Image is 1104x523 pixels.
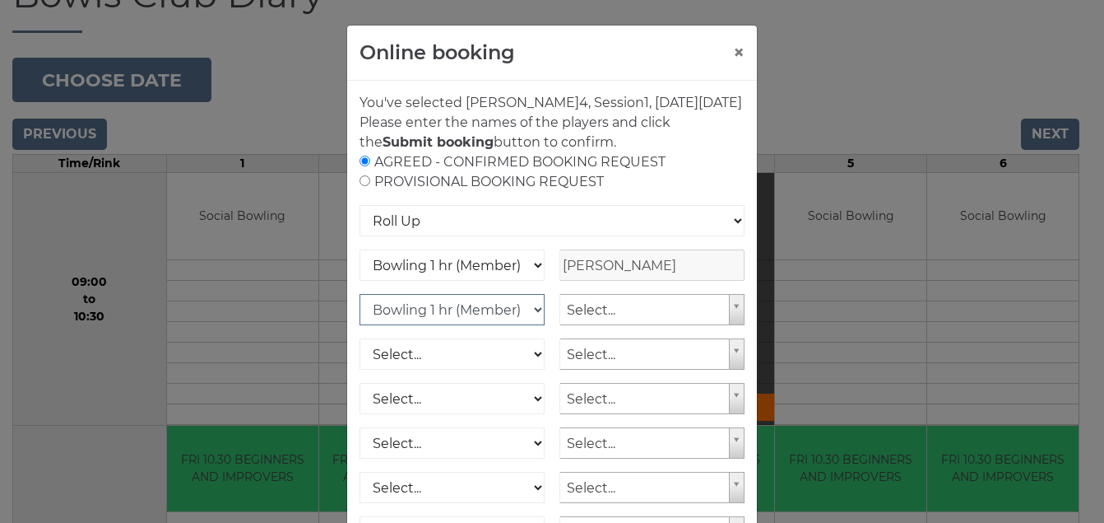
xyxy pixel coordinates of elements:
[567,428,722,460] span: Select...
[359,38,515,68] h4: Online booking
[559,427,745,459] a: Select...
[359,93,745,113] p: You've selected [PERSON_NAME] , Session , [DATE][DATE]
[579,95,588,110] span: 4
[559,383,745,414] a: Select...
[359,113,745,152] p: Please enter the names of the players and click the button to confirm.
[559,294,745,325] a: Select...
[559,339,745,370] a: Select...
[567,339,722,371] span: Select...
[567,295,722,326] span: Select...
[567,473,722,504] span: Select...
[644,95,649,110] span: 1
[733,43,745,63] button: ×
[383,134,494,150] strong: Submit booking
[359,152,745,192] div: AGREED - CONFIRMED BOOKING REQUEST PROVISIONAL BOOKING REQUEST
[559,472,745,503] a: Select...
[567,384,722,415] span: Select...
